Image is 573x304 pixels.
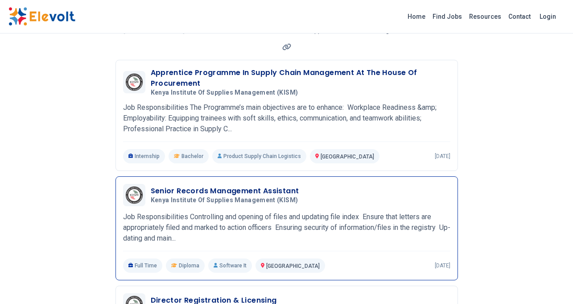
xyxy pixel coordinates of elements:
a: Find Jobs [429,9,466,24]
p: Full Time [123,258,163,273]
span: Diploma [179,262,199,269]
h3: Apprentice Programme In Supply Chain Management At The House Of Procurement [151,67,450,89]
p: Internship [123,149,165,163]
img: Elevolt [8,7,75,26]
img: Kenya Institute of Supplies Management (KISM) [125,73,143,91]
a: Kenya Institute of Supplies Management (KISM)Senior Records Management AssistantKenya Institute o... [123,184,450,273]
a: Home [404,9,429,24]
img: Kenya Institute of Supplies Management (KISM) [125,186,143,204]
a: Resources [466,9,505,24]
p: [DATE] [435,153,450,160]
h3: Senior Records Management Assistant [151,186,302,196]
span: Kenya Institute of Supplies Management (KISM) [151,89,298,97]
span: Bachelor [181,153,203,160]
span: [GEOGRAPHIC_DATA] [266,263,320,269]
a: Login [534,8,561,25]
p: Job Responsibilities Controlling and opening of files and updating file index Ensure that letters... [123,212,450,244]
p: Software It [208,258,252,273]
p: Job Responsibilities The Programme’s main objectives are to enhance: Workplace Readiness &amp; Em... [123,102,450,134]
span: [GEOGRAPHIC_DATA] [321,154,374,160]
p: Product Supply Chain Logistics [212,149,306,163]
p: [DATE] [435,262,450,269]
iframe: Chat Widget [528,261,573,304]
a: Contact [505,9,534,24]
a: Kenya Institute of Supplies Management (KISM)Apprentice Programme In Supply Chain Management At T... [123,67,450,163]
span: Kenya Institute of Supplies Management (KISM) [151,196,298,204]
